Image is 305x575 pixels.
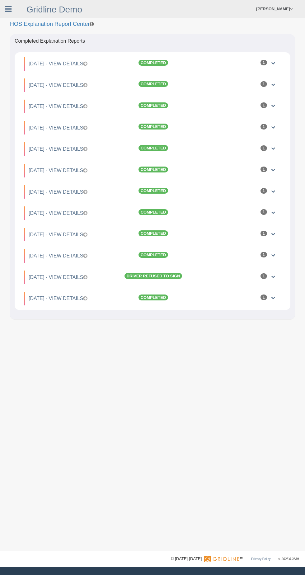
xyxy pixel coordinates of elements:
span: Completed [138,81,168,87]
a: [DATE] - View Details [29,296,87,301]
a: [DATE] - View Details [29,189,87,195]
div: 1 [260,81,267,87]
a: Privacy Policy [251,557,270,561]
span: Completed [138,145,168,151]
a: Gridline Demo [26,5,82,14]
div: 1 [260,295,267,300]
span: Completed [138,102,168,108]
div: 1 [260,145,267,151]
a: [DATE] - View Details [29,61,87,66]
span: Completed [138,295,168,300]
div: 1 [260,231,267,236]
span: Driver Refused to Sign [124,273,182,279]
a: [DATE] - View Details [29,232,87,237]
div: 1 [260,252,267,257]
span: Completed [138,230,168,236]
a: [DATE] - View Details [29,253,87,258]
div: 1 [260,102,267,108]
a: [DATE] - View Details [29,146,87,152]
span: v. 2025.6.2839 [279,557,299,561]
img: Gridline [204,556,239,562]
div: 1 [260,188,267,194]
span: Completed [138,209,168,215]
div: 1 [260,124,267,130]
a: [DATE] - View Details [29,210,87,216]
a: [DATE] - View Details [29,104,87,109]
span: Completed [138,188,168,194]
div: Completed Explanation Reports [10,34,295,48]
a: [DATE] - View Details [29,275,87,280]
span: Completed [138,124,168,130]
a: [DATE] - View Details [29,125,87,130]
a: [DATE] - View Details [29,82,87,88]
span: Completed [138,60,168,66]
div: 1 [260,60,267,65]
a: [DATE] - View Details [29,168,87,173]
div: 1 [260,209,267,215]
div: © [DATE]-[DATE] - ™ [171,556,299,562]
div: 1 [260,273,267,279]
span: Completed [138,167,168,172]
span: Completed [138,252,168,258]
div: 1 [260,167,267,172]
